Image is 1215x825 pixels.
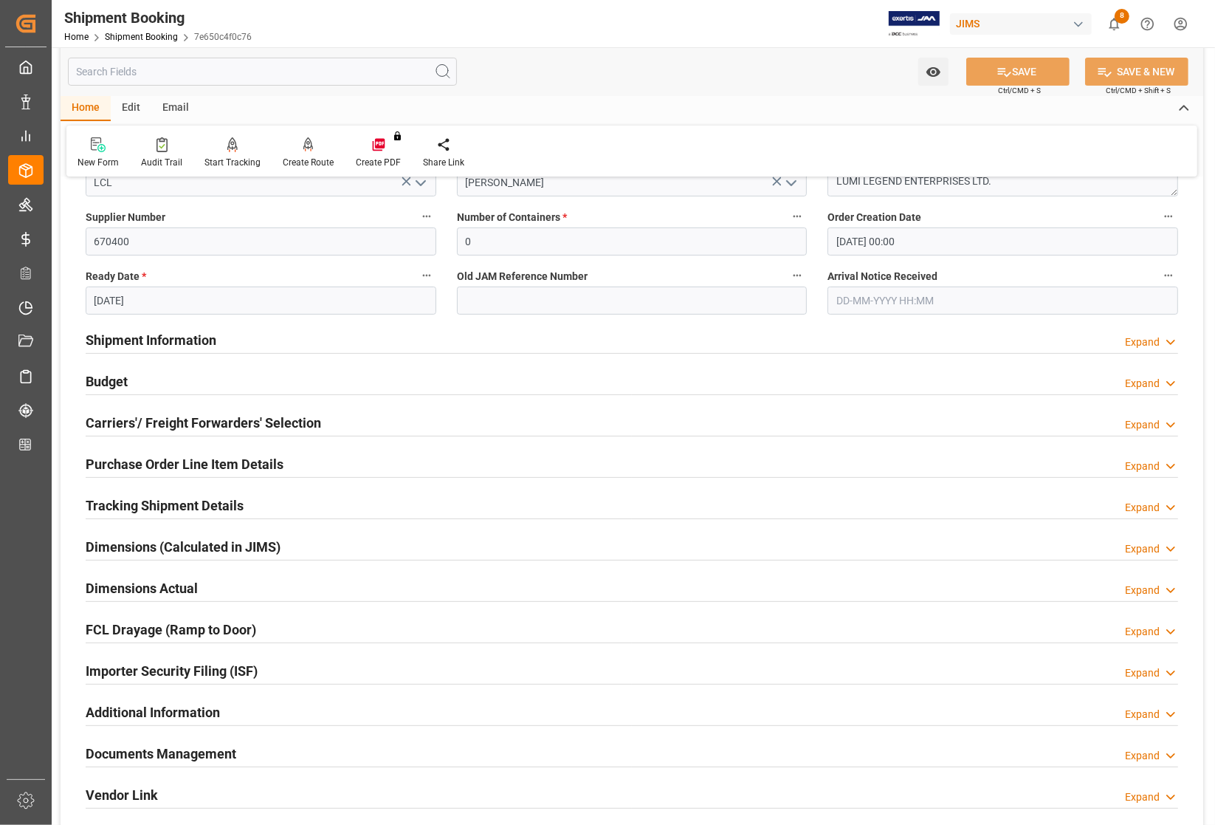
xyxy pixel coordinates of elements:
[86,454,283,474] h2: Purchase Order Line Item Details
[1125,624,1160,640] div: Expand
[86,413,321,433] h2: Carriers'/ Freight Forwarders' Selection
[111,96,151,121] div: Edit
[827,227,1178,256] input: DD-MM-YYYY HH:MM
[457,210,567,225] span: Number of Containers
[827,269,937,284] span: Arrival Notice Received
[788,207,807,226] button: Number of Containers *
[1085,58,1188,86] button: SAVE & NEW
[1125,500,1160,516] div: Expand
[1125,376,1160,391] div: Expand
[1125,459,1160,474] div: Expand
[1125,335,1160,350] div: Expand
[950,10,1098,38] button: JIMS
[1131,7,1164,41] button: Help Center
[1159,266,1178,285] button: Arrival Notice Received
[457,269,588,284] span: Old JAM Reference Number
[408,171,430,194] button: open menu
[86,210,165,225] span: Supplier Number
[827,168,1178,196] textarea: LUMI LEGEND ENTERPRISES LTD.
[1098,7,1131,41] button: show 8 new notifications
[1106,85,1171,96] span: Ctrl/CMD + Shift + S
[998,85,1041,96] span: Ctrl/CMD + S
[1125,707,1160,722] div: Expand
[86,620,256,640] h2: FCL Drayage (Ramp to Door)
[204,156,261,169] div: Start Tracking
[86,287,436,315] input: DD-MM-YYYY
[1125,748,1160,764] div: Expand
[86,578,198,598] h2: Dimensions Actual
[86,702,220,722] h2: Additional Information
[86,330,216,350] h2: Shipment Information
[417,207,436,226] button: Supplier Number
[86,496,244,516] h2: Tracking Shipment Details
[64,32,89,42] a: Home
[1159,207,1178,226] button: Order Creation Date
[1125,583,1160,598] div: Expand
[1125,541,1160,557] div: Expand
[141,156,182,169] div: Audit Trail
[78,156,119,169] div: New Form
[1125,417,1160,433] div: Expand
[1125,790,1160,805] div: Expand
[950,13,1092,35] div: JIMS
[827,287,1178,315] input: DD-MM-YYYY HH:MM
[64,7,252,29] div: Shipment Booking
[417,266,436,285] button: Ready Date *
[105,32,178,42] a: Shipment Booking
[918,58,949,86] button: open menu
[68,58,457,86] input: Search Fields
[889,11,940,37] img: Exertis%20JAM%20-%20Email%20Logo.jpg_1722504956.jpg
[283,156,334,169] div: Create Route
[86,785,158,805] h2: Vendor Link
[966,58,1070,86] button: SAVE
[86,537,280,557] h2: Dimensions (Calculated in JIMS)
[1115,9,1129,24] span: 8
[61,96,111,121] div: Home
[827,210,921,225] span: Order Creation Date
[779,171,802,194] button: open menu
[86,744,236,764] h2: Documents Management
[151,96,200,121] div: Email
[86,661,258,681] h2: Importer Security Filing (ISF)
[788,266,807,285] button: Old JAM Reference Number
[86,269,146,284] span: Ready Date
[86,372,128,391] h2: Budget
[423,156,464,169] div: Share Link
[1125,665,1160,681] div: Expand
